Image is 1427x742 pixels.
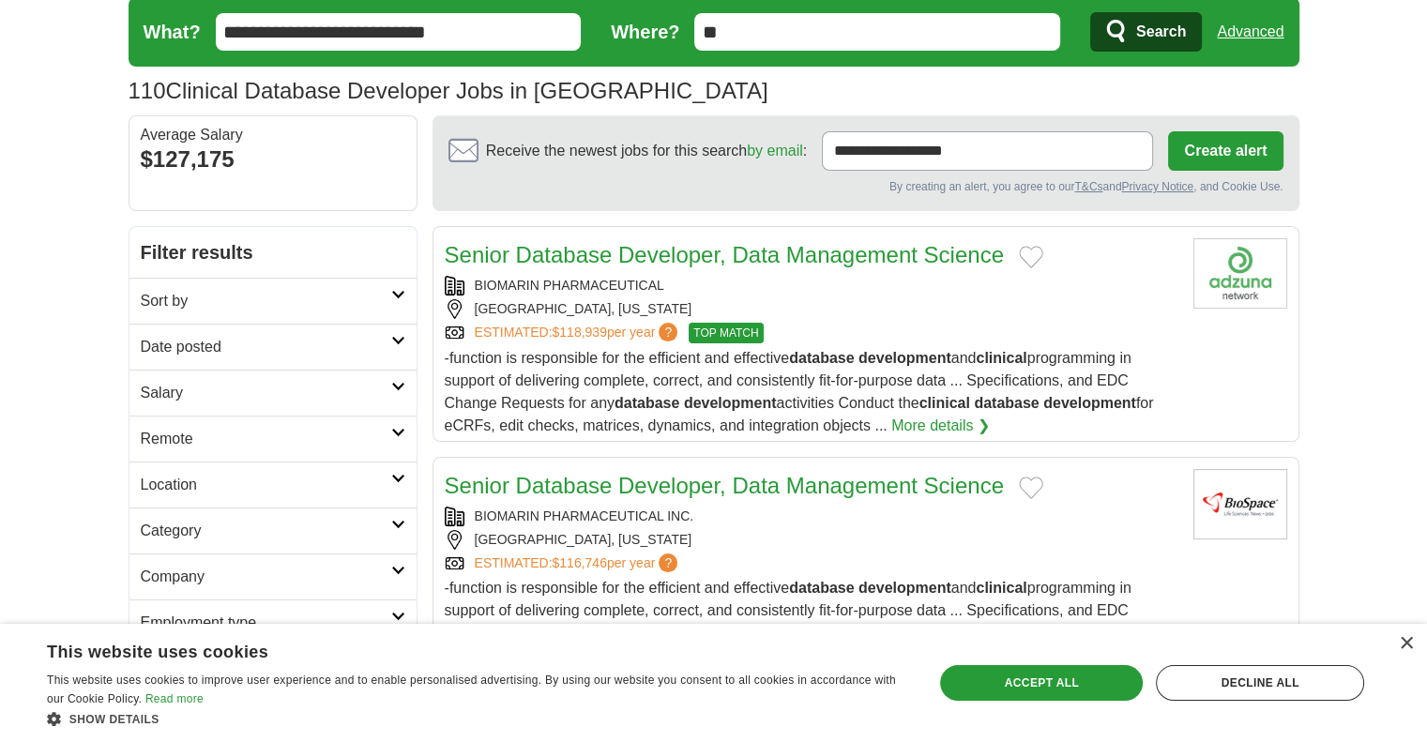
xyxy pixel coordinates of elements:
label: What? [144,18,201,46]
h2: Category [141,520,391,542]
h2: Employment type [141,612,391,634]
button: Add to favorite jobs [1019,477,1043,499]
h2: Filter results [129,227,417,278]
h2: Remote [141,428,391,450]
a: Senior Database Developer, Data Management Science [445,473,1004,498]
div: $127,175 [141,143,405,176]
a: Advanced [1217,13,1283,51]
img: Company logo [1193,469,1287,539]
a: ESTIMATED:$118,939per year? [475,323,682,343]
div: [GEOGRAPHIC_DATA], [US_STATE] [445,530,1178,550]
strong: database [974,395,1039,411]
div: Decline all [1156,665,1364,701]
a: Date posted [129,324,417,370]
span: $116,746 [552,555,606,570]
div: Close [1399,637,1413,651]
a: More details ❯ [891,415,990,437]
div: Accept all [940,665,1143,701]
div: [GEOGRAPHIC_DATA], [US_STATE] [445,299,1178,319]
a: Salary [129,370,417,416]
span: -function is responsible for the efficient and effective and programming in support of delivering... [445,350,1154,433]
span: ? [659,553,677,572]
span: ? [659,323,677,341]
a: Senior Database Developer, Data Management Science [445,242,1004,267]
h2: Location [141,474,391,496]
div: By creating an alert, you agree to our and , and Cookie Use. [448,178,1283,195]
strong: database [789,350,854,366]
span: 110 [129,74,166,108]
a: Privacy Notice [1121,180,1193,193]
h2: Sort by [141,290,391,312]
a: Employment type [129,599,417,645]
a: Location [129,462,417,507]
span: Receive the newest jobs for this search : [486,140,807,162]
h1: Clinical Database Developer Jobs in [GEOGRAPHIC_DATA] [129,78,768,103]
button: Search [1090,12,1202,52]
div: Show details [47,709,907,728]
h2: Date posted [141,336,391,358]
span: $118,939 [552,325,606,340]
div: This website uses cookies [47,635,860,663]
a: Sort by [129,278,417,324]
div: BIOMARIN PHARMACEUTICAL [445,276,1178,295]
span: Show details [69,713,159,726]
a: Read more, opens a new window [145,692,204,705]
span: This website uses cookies to improve user experience and to enable personalised advertising. By u... [47,674,896,705]
a: by email [747,143,803,159]
strong: development [858,580,951,596]
strong: development [684,395,777,411]
button: Add to favorite jobs [1019,246,1043,268]
span: Search [1136,13,1186,51]
a: ESTIMATED:$116,746per year? [475,553,682,573]
img: Company logo [1193,238,1287,309]
strong: clinical [976,350,1026,366]
span: TOP MATCH [689,323,763,343]
h2: Salary [141,382,391,404]
strong: development [858,350,951,366]
strong: clinical [919,395,970,411]
span: -function is responsible for the efficient and effective and programming in support of delivering... [445,580,1154,663]
div: BIOMARIN PHARMACEUTICAL INC. [445,507,1178,526]
a: Category [129,507,417,553]
h2: Company [141,566,391,588]
label: Where? [611,18,679,46]
a: T&Cs [1074,180,1102,193]
div: Average Salary [141,128,405,143]
strong: database [789,580,854,596]
button: Create alert [1168,131,1283,171]
a: Company [129,553,417,599]
strong: clinical [976,580,1026,596]
a: Remote [129,416,417,462]
strong: database [615,395,679,411]
strong: development [1043,395,1136,411]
